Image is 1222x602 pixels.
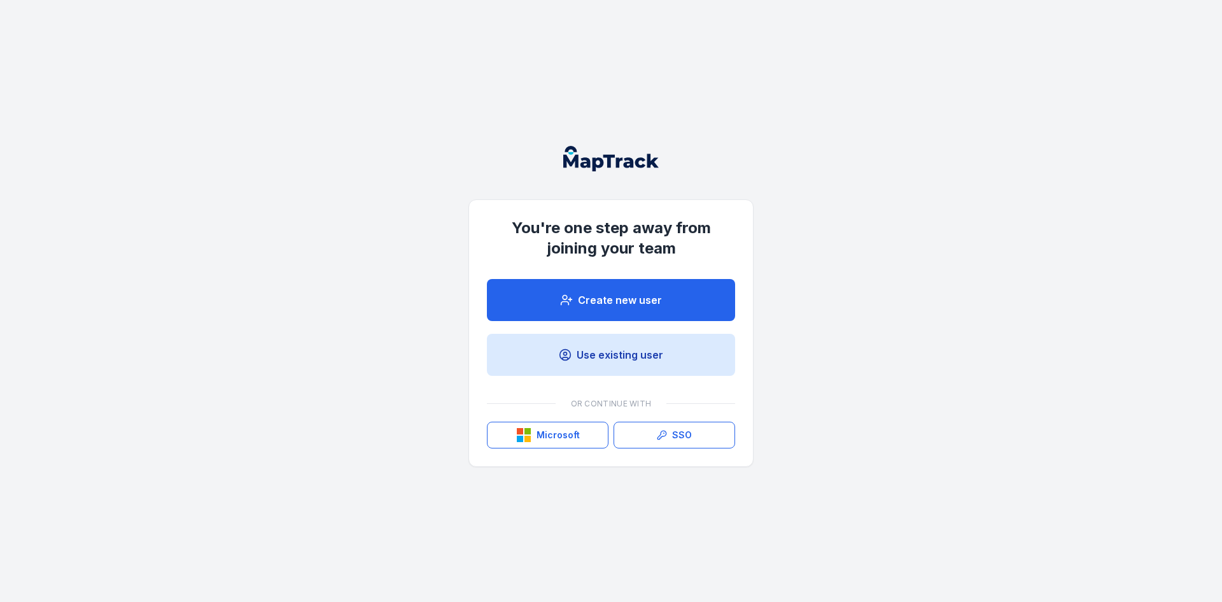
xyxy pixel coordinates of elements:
a: Create new user [487,279,735,321]
div: Or continue with [487,391,735,417]
nav: Global [543,146,679,171]
h1: You're one step away from joining your team [487,218,735,259]
a: Use existing user [487,334,735,376]
button: Microsoft [487,422,608,448]
a: SSO [614,422,735,448]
